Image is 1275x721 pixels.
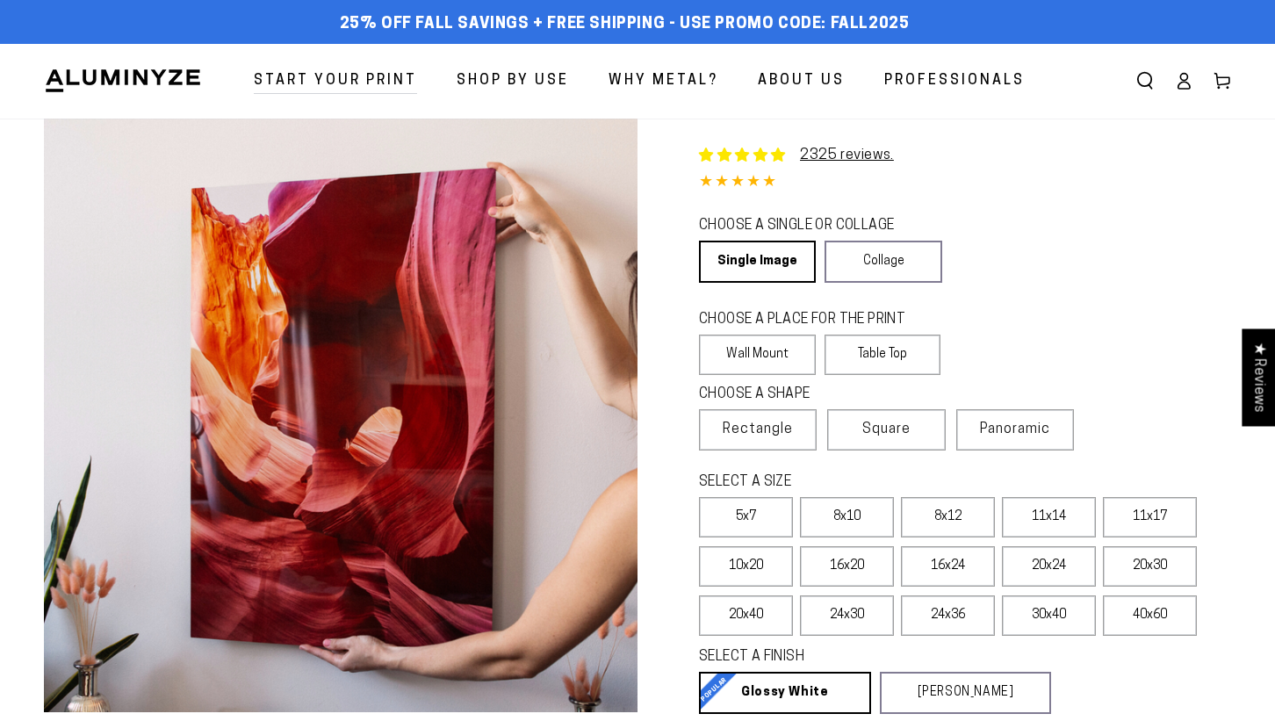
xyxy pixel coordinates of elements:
span: Shop By Use [457,68,569,94]
a: Glossy White [699,672,871,714]
label: 11x14 [1002,497,1096,537]
legend: CHOOSE A PLACE FOR THE PRINT [699,310,925,330]
label: 5x7 [699,497,793,537]
label: 16x20 [800,546,894,587]
label: 24x30 [800,595,894,636]
span: About Us [758,68,845,94]
a: About Us [745,58,858,105]
a: Why Metal? [595,58,731,105]
label: 20x30 [1103,546,1197,587]
a: Shop By Use [443,58,582,105]
label: Table Top [825,335,941,375]
summary: Search our site [1126,61,1164,100]
label: 30x40 [1002,595,1096,636]
a: Collage [825,241,941,283]
label: 24x36 [901,595,995,636]
a: [PERSON_NAME] [880,672,1052,714]
label: 16x24 [901,546,995,587]
label: 20x40 [699,595,793,636]
span: Panoramic [980,422,1050,436]
a: Start Your Print [241,58,430,105]
a: 2325 reviews. [800,148,894,162]
img: Aluminyze [44,68,202,94]
span: Professionals [884,68,1025,94]
label: 11x17 [1103,497,1197,537]
label: 8x12 [901,497,995,537]
label: 20x24 [1002,546,1096,587]
label: 40x60 [1103,595,1197,636]
a: 2325 reviews. [699,145,894,166]
legend: SELECT A SIZE [699,472,1012,493]
span: Why Metal? [609,68,718,94]
legend: SELECT A FINISH [699,647,1012,667]
span: Start Your Print [254,68,417,94]
a: Single Image [699,241,816,283]
div: 4.85 out of 5.0 stars [699,170,1231,196]
label: 8x10 [800,497,894,537]
span: 25% off FALL Savings + Free Shipping - Use Promo Code: FALL2025 [340,15,910,34]
legend: CHOOSE A SHAPE [699,385,927,405]
span: Rectangle [723,419,793,440]
label: Wall Mount [699,335,816,375]
div: Click to open Judge.me floating reviews tab [1242,328,1275,426]
label: 10x20 [699,546,793,587]
a: Professionals [871,58,1038,105]
legend: CHOOSE A SINGLE OR COLLAGE [699,216,926,236]
span: Square [862,419,911,440]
